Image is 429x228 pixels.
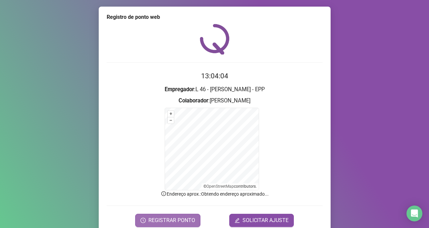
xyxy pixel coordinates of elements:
a: OpenStreetMap [206,184,234,189]
button: REGISTRAR PONTO [135,214,200,227]
div: Open Intercom Messenger [406,206,422,221]
span: REGISTRAR PONTO [148,216,195,224]
button: + [168,111,174,117]
li: © contributors. [203,184,257,189]
h3: : L 46 - [PERSON_NAME] - EPP [107,85,323,94]
strong: Empregador [165,86,194,93]
time: 13:04:04 [201,72,228,80]
img: QRPoint [200,24,230,55]
span: SOLICITAR AJUSTE [242,216,289,224]
span: clock-circle [140,218,146,223]
p: Endereço aprox. : Obtendo endereço aproximado... [107,190,323,198]
h3: : [PERSON_NAME] [107,96,323,105]
strong: Colaborador [179,97,208,104]
span: edit [235,218,240,223]
span: info-circle [161,191,167,197]
button: editSOLICITAR AJUSTE [229,214,294,227]
button: – [168,117,174,124]
div: Registro de ponto web [107,13,323,21]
